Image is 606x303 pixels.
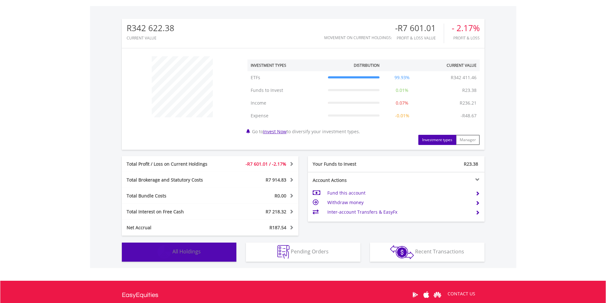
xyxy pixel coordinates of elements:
span: -R7 601.01 / -2.17% [246,161,286,167]
button: All Holdings [122,243,236,262]
button: Manager [456,135,480,145]
span: Pending Orders [291,248,329,255]
td: 99.93% [383,71,421,84]
span: R0.00 [275,193,286,199]
a: Invest Now [263,128,287,134]
span: R7 218.32 [266,209,286,215]
span: R23.38 [464,161,478,167]
div: Total Bundle Costs [122,193,225,199]
div: Net Accrual [122,224,225,231]
td: 0.01% [383,84,421,97]
div: Account Actions [308,177,396,183]
div: Go to to diversify your investment types. [243,53,484,145]
td: ETFs [247,71,325,84]
th: Investment Types [247,59,325,71]
td: Withdraw money [327,198,470,207]
td: R342 411.46 [448,71,480,84]
td: -R48.67 [457,109,480,122]
div: - 2.17% [452,24,480,33]
td: Income [247,97,325,109]
button: Recent Transactions [370,243,484,262]
div: Total Brokerage and Statutory Costs [122,177,225,183]
td: R23.38 [459,84,480,97]
div: CURRENT VALUE [127,36,174,40]
div: R342 622.38 [127,24,174,33]
th: Current Value [421,59,480,71]
td: Funds to Invest [247,84,325,97]
div: Movement on Current Holdings: [324,36,392,40]
button: Investment types [418,135,456,145]
div: Profit & Loss [452,36,480,40]
td: Inter-account Transfers & EasyFx [327,207,470,217]
span: R187.54 [269,224,286,231]
div: Your Funds to Invest [308,161,396,167]
a: CONTACT US [443,285,480,303]
div: Total Profit / Loss on Current Holdings [122,161,225,167]
div: Profit & Loss Value [395,36,444,40]
span: Recent Transactions [415,248,464,255]
div: -R7 601.01 [395,24,444,33]
td: -0.01% [383,109,421,122]
span: All Holdings [172,248,201,255]
td: Fund this account [327,188,470,198]
img: transactions-zar-wht.png [390,245,414,259]
span: R7 914.83 [266,177,286,183]
td: 0.07% [383,97,421,109]
div: Distribution [354,63,380,68]
td: Expense [247,109,325,122]
img: holdings-wht.png [157,245,171,259]
div: Total Interest on Free Cash [122,209,225,215]
img: pending_instructions-wht.png [277,245,289,259]
td: R236.21 [456,97,480,109]
button: Pending Orders [246,243,360,262]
